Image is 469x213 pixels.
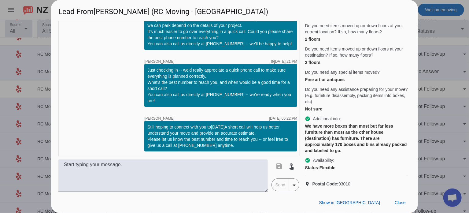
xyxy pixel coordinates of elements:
button: Show in [GEOGRAPHIC_DATA] [314,197,385,208]
mat-icon: check_circle [305,116,310,121]
div: [DATE] 06:22:PM [269,117,297,120]
span: Availability: [313,157,334,163]
div: 2 floors [305,59,408,65]
strong: Postal Code: [312,181,338,186]
div: Not sure [305,106,408,112]
span: Show in [GEOGRAPHIC_DATA] [319,200,380,205]
div: Flexible [305,165,408,171]
div: Still hoping to connect with you to[DATE]A short call will help us better understand your move an... [147,124,294,148]
span: Do you need any special items moved? [305,69,379,75]
button: Close [390,197,411,208]
strong: Status: [305,165,319,170]
span: Additional info: [313,116,341,122]
div: Fine art or antiques [305,77,408,83]
div: We have more boxes than most but far less furniture than most as the other house (destination) ha... [305,123,408,154]
span: Do you need any assistance preparing for your move? (e.g. furniture disassembly, packing items in... [305,86,408,105]
span: [PERSON_NAME] [144,60,175,63]
mat-icon: arrow_drop_down [290,181,298,189]
span: Do you need items moved up or down floors at your current location? If so, how many floors? [305,23,408,35]
span: 93010 [312,181,350,187]
mat-icon: check_circle [305,158,310,163]
div: 2 floors [305,36,408,42]
span: [PERSON_NAME] [144,117,175,120]
div: Just checking in -- we'd really appreciate a quick phone call to make sure everything is planned ... [147,67,294,104]
div: 8/[DATE]:21:PM [271,60,297,63]
mat-icon: touch_app [288,163,295,170]
mat-icon: location_on [305,181,312,186]
span: Do you need items moved up or down floors at your destination? If so, how many floors? [305,46,408,58]
span: Close [395,200,406,205]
